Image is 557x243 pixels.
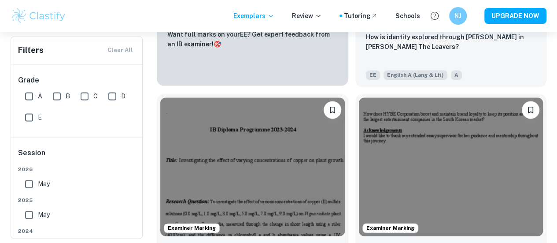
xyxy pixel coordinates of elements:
span: 2025 [18,196,136,204]
h6: NJ [453,11,463,21]
span: C [93,91,98,101]
span: A [451,70,462,80]
button: Help and Feedback [427,8,442,23]
span: May [38,179,50,189]
span: 2026 [18,165,136,173]
p: Exemplars [233,11,274,21]
img: Business and Management EE example thumbnail: How does HYBE Corporation boost and main [359,97,543,236]
h6: Grade [18,75,136,86]
span: 🎯 [214,41,221,48]
img: Clastify logo [11,7,66,25]
h6: Session [18,148,136,165]
a: Schools [395,11,420,21]
span: A [38,91,42,101]
p: Review [292,11,322,21]
span: E [38,112,42,122]
button: Bookmark [522,101,539,119]
span: D [121,91,125,101]
p: How is identity explored through Deming Guo in Lisa Ko’s The Leavers? [366,32,536,52]
span: Examiner Marking [164,224,219,232]
button: UPGRADE NOW [484,8,546,24]
span: Examiner Marking [363,224,418,232]
a: Tutoring [344,11,378,21]
span: English A (Lang & Lit) [384,70,447,80]
span: B [66,91,70,101]
span: 2024 [18,227,136,235]
span: EE [366,70,380,80]
button: Bookmark [324,101,341,119]
button: NJ [449,7,467,25]
img: Biology EE example thumbnail: To investigate the effect of various con [160,97,345,236]
h6: Filters [18,44,44,56]
p: Want full marks on your EE ? Get expert feedback from an IB examiner! [167,30,338,49]
span: May [38,210,50,220]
